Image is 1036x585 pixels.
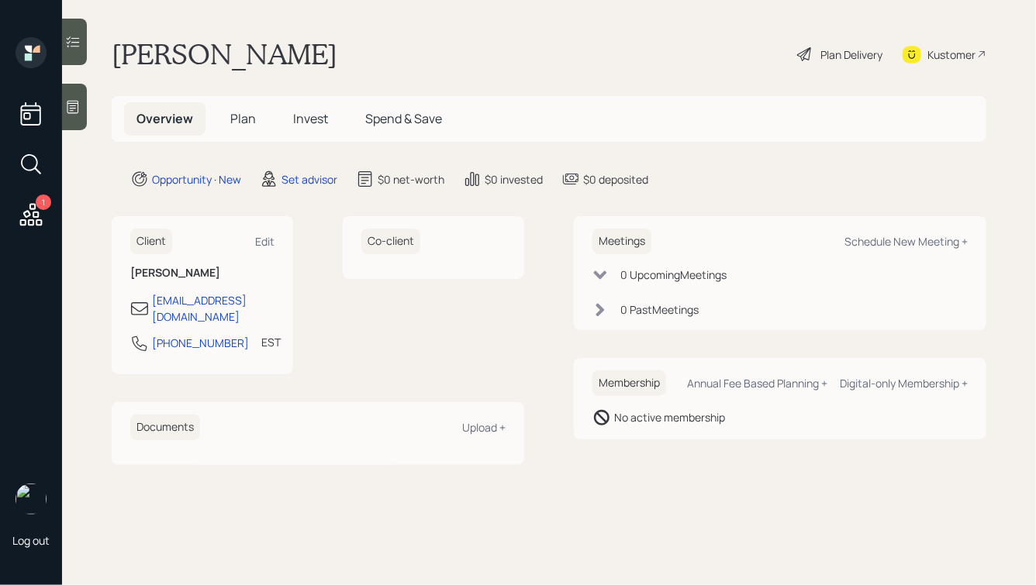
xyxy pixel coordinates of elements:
div: [PHONE_NUMBER] [152,335,249,351]
span: Plan [230,110,256,127]
span: Invest [293,110,328,127]
span: Spend & Save [365,110,442,127]
img: hunter_neumayer.jpg [16,483,47,514]
h6: [PERSON_NAME] [130,267,275,280]
div: Edit [255,234,275,249]
div: EST [261,334,281,350]
div: 1 [36,194,51,210]
div: $0 net-worth [378,171,444,188]
h1: [PERSON_NAME] [112,37,337,71]
div: Digital-only Membership + [840,376,968,391]
h6: Membership [592,370,666,396]
div: Kustomer [927,46,976,63]
div: Upload + [462,420,506,435]
div: Set advisor [281,171,337,188]
div: Annual Fee Based Planning + [687,376,827,391]
div: Schedule New Meeting + [844,234,968,249]
div: $0 invested [485,171,543,188]
h6: Client [130,229,172,254]
div: Opportunity · New [152,171,241,188]
h6: Documents [130,415,200,440]
div: Log out [12,533,50,548]
h6: Co-client [361,229,420,254]
div: 0 Upcoming Meeting s [620,267,727,283]
span: Overview [136,110,193,127]
div: [EMAIL_ADDRESS][DOMAIN_NAME] [152,292,275,325]
div: No active membership [614,409,725,425]
h6: Meetings [592,229,651,254]
div: 0 Past Meeting s [620,301,699,318]
div: Plan Delivery [820,46,882,63]
div: $0 deposited [583,171,648,188]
